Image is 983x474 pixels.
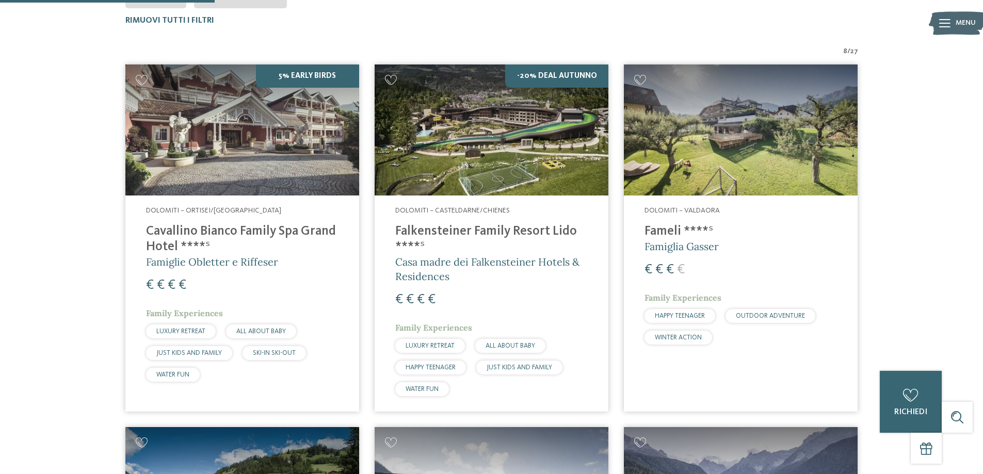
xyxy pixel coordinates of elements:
[395,322,472,333] span: Family Experiences
[125,64,359,196] img: Family Spa Grand Hotel Cavallino Bianco ****ˢ
[395,224,588,255] h4: Falkensteiner Family Resort Lido ****ˢ
[156,328,205,335] span: LUXURY RETREAT
[146,308,223,318] span: Family Experiences
[406,342,455,349] span: LUXURY RETREAT
[847,46,850,57] span: /
[146,255,278,268] span: Famiglie Obletter e Riffeser
[236,328,286,335] span: ALL ABOUT BABY
[179,279,186,292] span: €
[894,408,927,416] span: richiedi
[168,279,175,292] span: €
[146,224,339,255] h4: Cavallino Bianco Family Spa Grand Hotel ****ˢ
[156,371,189,378] span: WATER FUN
[487,364,552,371] span: JUST KIDS AND FAMILY
[655,334,702,341] span: WINTER ACTION
[736,313,805,319] span: OUTDOOR ADVENTURE
[644,292,721,303] span: Family Experiences
[395,255,579,283] span: Casa madre dei Falkensteiner Hotels & Residences
[146,279,154,292] span: €
[677,263,685,276] span: €
[157,279,165,292] span: €
[395,207,510,214] span: Dolomiti – Casteldarne/Chienes
[843,46,847,57] span: 8
[406,293,414,306] span: €
[644,207,720,214] span: Dolomiti – Valdaora
[156,350,222,356] span: JUST KIDS AND FAMILY
[125,64,359,412] a: Cercate un hotel per famiglie? Qui troverete solo i migliori! 5% Early Birds Dolomiti – Ortisei/[...
[428,293,436,306] span: €
[406,386,439,393] span: WATER FUN
[644,263,652,276] span: €
[395,293,403,306] span: €
[375,64,608,196] img: Cercate un hotel per famiglie? Qui troverete solo i migliori!
[417,293,425,306] span: €
[850,46,858,57] span: 27
[253,350,296,356] span: SKI-IN SKI-OUT
[624,64,858,412] a: Cercate un hotel per famiglie? Qui troverete solo i migliori! Dolomiti – Valdaora Fameli ****ˢ Fa...
[125,17,214,25] span: Rimuovi tutti i filtri
[406,364,456,371] span: HAPPY TEENAGER
[655,263,663,276] span: €
[146,207,281,214] span: Dolomiti – Ortisei/[GEOGRAPHIC_DATA]
[655,313,705,319] span: HAPPY TEENAGER
[880,371,942,433] a: richiedi
[375,64,608,412] a: Cercate un hotel per famiglie? Qui troverete solo i migliori! -20% Deal Autunno Dolomiti – Castel...
[486,342,535,349] span: ALL ABOUT BABY
[666,263,674,276] span: €
[624,64,858,196] img: Cercate un hotel per famiglie? Qui troverete solo i migliori!
[644,240,719,253] span: Famiglia Gasser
